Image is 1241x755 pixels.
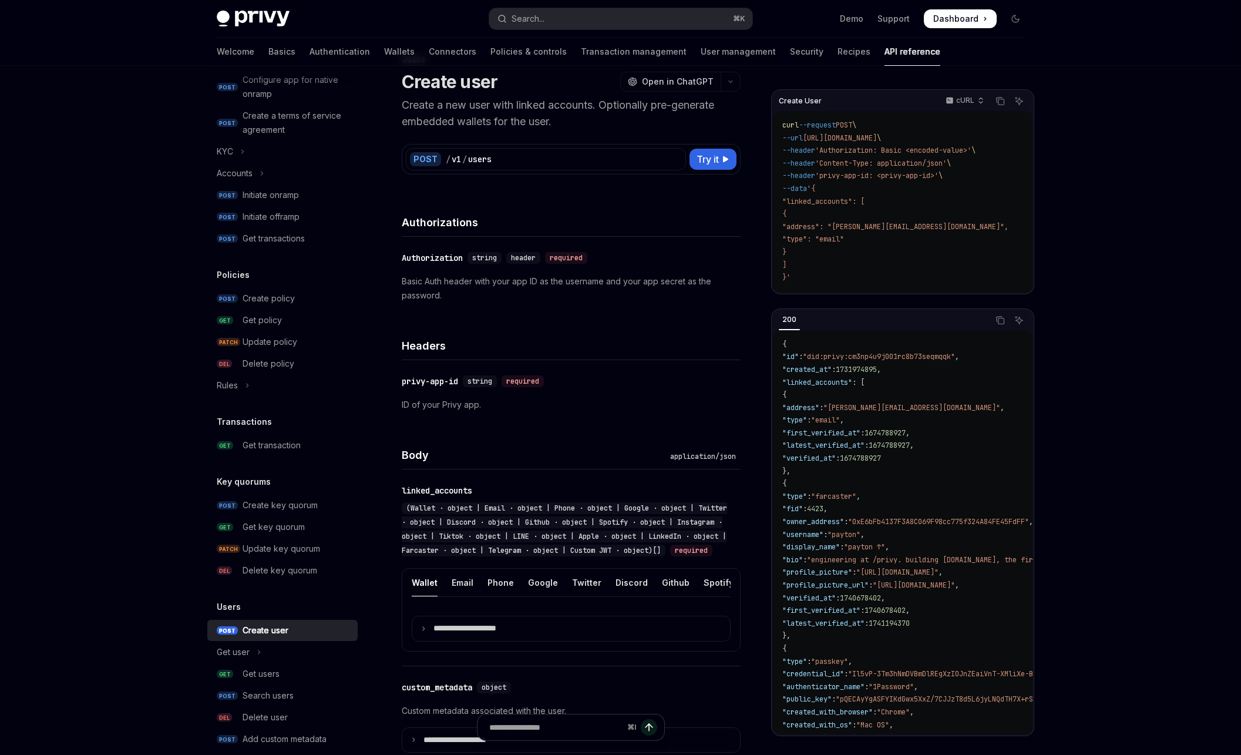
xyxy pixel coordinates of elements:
[402,252,463,264] div: Authorization
[217,645,250,659] div: Get user
[790,38,823,66] a: Security
[848,669,1128,679] span: "Il5vP-3Tm3hNmDVBmDlREgXzIOJnZEaiVnT-XMliXe-BufP9GL1-d3qhozk9IkZwQ_"
[869,441,910,450] span: 1674788927
[782,428,860,438] span: "first_verified_at"
[873,580,955,590] span: "[URL][DOMAIN_NAME]"
[528,569,558,596] div: Google
[217,501,238,510] span: POST
[384,38,415,66] a: Wallets
[217,670,233,679] span: GET
[217,360,232,368] span: DEL
[848,517,1029,526] span: "0xE6bFb4137F3A8C069F98cc775f324A84FE45FdFF"
[840,542,844,552] span: :
[402,338,741,354] h4: Headers
[782,593,836,603] span: "verified_at"
[217,83,238,92] span: POST
[865,619,869,628] span: :
[799,352,803,361] span: :
[429,38,476,66] a: Connectors
[782,159,815,168] span: --header
[869,682,914,692] span: "1Password"
[856,568,939,577] span: "[URL][DOMAIN_NAME]"
[782,234,844,244] span: "type": "email"
[217,626,238,635] span: POST
[243,710,288,724] div: Delete user
[782,390,786,400] span: {
[910,707,914,717] span: ,
[782,619,865,628] span: "latest_verified_at"
[487,569,514,596] div: Phone
[782,403,819,412] span: "address"
[840,415,844,425] span: ,
[268,38,295,66] a: Basics
[924,9,997,28] a: Dashboard
[243,732,327,746] div: Add custom metadata
[860,428,865,438] span: :
[869,580,873,590] span: :
[803,352,955,361] span: "did:privy:cm3np4u9j001rc8b73seqmqqk"
[782,120,799,130] span: curl
[852,568,856,577] span: :
[511,253,536,263] span: header
[836,593,840,603] span: :
[217,11,290,27] img: dark logo
[207,495,358,516] a: POSTCreate key quorum
[243,563,317,578] div: Delete key quorum
[243,73,351,101] div: Configure app for native onramp
[243,291,295,306] div: Create policy
[881,593,885,603] span: ,
[243,438,301,452] div: Get transaction
[243,109,351,137] div: Create a terms of service agreement
[243,520,305,534] div: Get key quorum
[642,76,714,88] span: Open in ChatGPT
[877,13,910,25] a: Support
[910,441,914,450] span: ,
[217,735,238,744] span: POST
[939,568,943,577] span: ,
[243,667,280,681] div: Get users
[207,228,358,249] a: POSTGet transactions
[782,184,807,193] span: --data
[823,403,1000,412] span: "[PERSON_NAME][EMAIL_ADDRESS][DOMAIN_NAME]"
[452,569,473,596] div: Email
[207,707,358,728] a: DELDelete user
[243,210,300,224] div: Initiate offramp
[865,441,869,450] span: :
[807,657,811,666] span: :
[782,682,865,692] span: "authenticator_name"
[690,149,736,170] button: Try it
[782,733,869,742] span: "created_with_device"
[955,580,959,590] span: ,
[840,593,881,603] span: 1740678402
[807,504,823,514] span: 4423
[782,273,791,282] span: }'
[1006,9,1025,28] button: Toggle dark mode
[410,152,441,166] div: POST
[243,231,305,246] div: Get transactions
[955,352,959,361] span: ,
[446,153,450,165] div: /
[856,720,889,730] span: "Mac OS"
[877,365,881,374] span: ,
[412,569,438,596] div: Wallet
[641,719,657,736] button: Send message
[502,375,544,387] div: required
[782,530,823,539] span: "username"
[243,313,282,327] div: Get policy
[217,566,232,575] span: DEL
[807,492,811,501] span: :
[402,71,498,92] h1: Create user
[873,733,918,742] span: "Macintosh"
[207,560,358,581] a: DELDelete key quorum
[782,247,786,257] span: }
[782,657,807,666] span: "type"
[581,38,687,66] a: Transaction management
[869,619,910,628] span: 1741194370
[217,166,253,180] div: Accounts
[402,682,472,693] div: custom_metadata
[782,352,799,361] span: "id"
[869,733,873,742] span: :
[873,707,877,717] span: :
[217,523,233,532] span: GET
[217,213,238,222] span: POST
